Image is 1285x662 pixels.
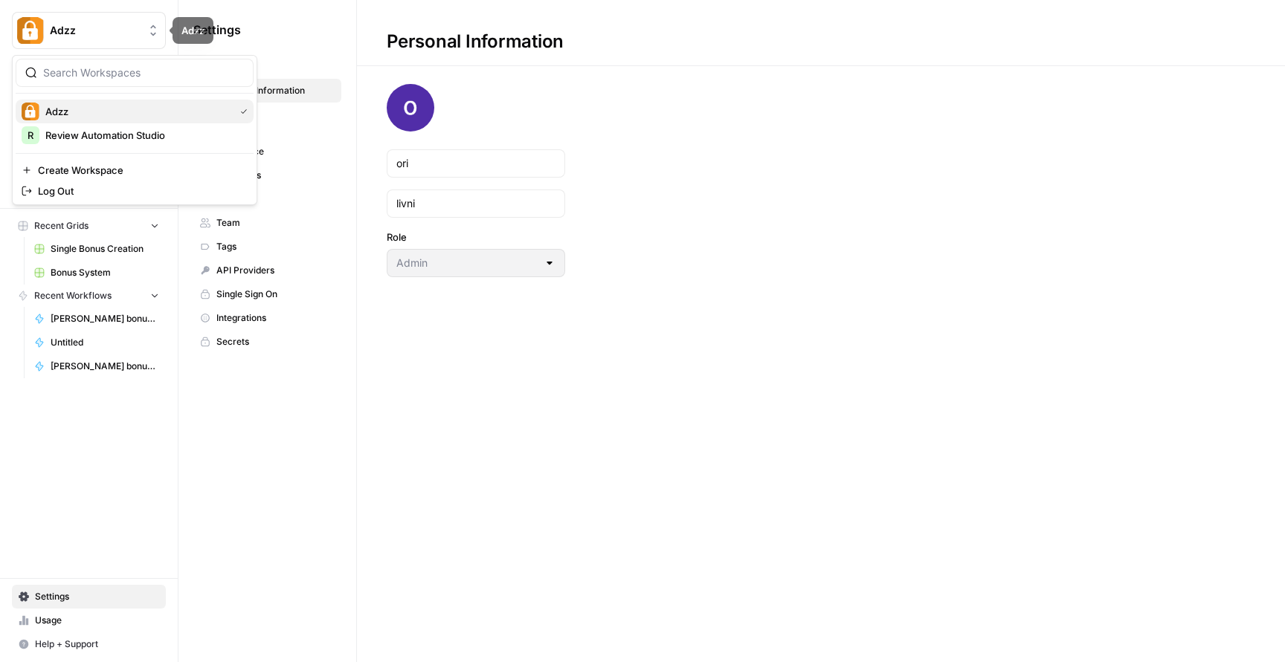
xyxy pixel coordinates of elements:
span: Single Bonus Creation [51,242,159,256]
span: Databases [216,169,335,182]
span: Team [216,216,335,230]
span: Usage [35,614,159,627]
a: [PERSON_NAME] bonus to social media - grid specific [28,307,166,331]
span: Adzz [50,23,140,38]
a: Billing [193,187,341,211]
span: [PERSON_NAME] bonus to wp - grid specific [51,360,159,373]
span: Secrets [216,335,335,348]
span: Personal Information [216,84,335,97]
div: Workspace: Adzz [12,55,257,205]
a: Usage [12,609,166,632]
span: Adzz [45,104,228,119]
span: Tags [216,240,335,253]
a: Single Bonus Creation [28,237,166,261]
span: Recent Grids [34,219,88,233]
span: API Providers [216,264,335,277]
span: Integrations [216,311,335,325]
span: Untitled [51,336,159,349]
a: Settings [12,585,166,609]
a: Team [193,211,341,235]
a: Single Sign On [193,282,341,306]
button: Recent Grids [12,215,166,237]
button: Recent Workflows [12,285,166,307]
span: Workspace [216,145,335,158]
a: Secrets [193,330,341,354]
a: [PERSON_NAME] bonus to wp - grid specific [28,354,166,378]
img: Adzz Logo [17,17,44,44]
label: Role [387,230,565,244]
a: Integrations [193,306,341,330]
span: Recent Workflows [34,289,112,302]
a: Log Out [16,181,254,201]
button: Help + Support [12,632,166,656]
span: Create Workspace [38,163,242,178]
a: Tags [193,235,341,259]
span: Review Automation Studio [45,128,242,143]
a: Create Workspace [16,160,254,181]
a: API Providers [193,259,341,282]
span: Help + Support [35,637,159,651]
img: avatar [387,84,434,132]
a: Bonus System [28,261,166,285]
span: R [28,128,33,143]
span: Single Sign On [216,288,335,301]
span: Billing [216,192,335,206]
button: Workspace: Adzz [12,12,166,49]
span: Log Out [38,184,242,198]
img: Adzz Logo [22,103,39,120]
input: Search Workspaces [43,65,244,80]
div: Personal Information [357,30,593,53]
span: Settings [193,21,241,39]
a: Databases [193,163,341,187]
span: [PERSON_NAME] bonus to social media - grid specific [51,312,159,325]
a: Untitled [28,331,166,354]
a: Workspace [193,140,341,163]
span: Settings [35,590,159,603]
a: Personal Information [193,79,341,103]
span: Bonus System [51,266,159,279]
